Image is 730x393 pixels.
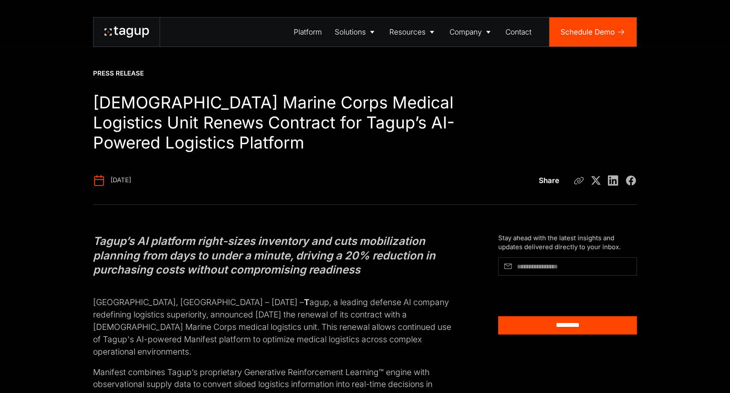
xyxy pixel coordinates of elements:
div: Solutions [335,26,366,38]
div: Contact [505,26,531,38]
a: Solutions [328,17,383,47]
div: [DATE] [111,176,131,185]
p: [GEOGRAPHIC_DATA], [GEOGRAPHIC_DATA] – [DATE] – agup, a leading defense AI company redefining log... [93,284,454,358]
a: Company [443,17,499,47]
h1: [DEMOGRAPHIC_DATA] Marine Corps Medical Logistics Unit Renews Contract for Tagup’s AI-Powered Log... [93,93,456,153]
div: Company [450,26,482,38]
div: Platform [294,26,322,38]
a: Resources [383,17,443,47]
strong: T [304,297,310,307]
div: Resources [389,26,426,38]
a: Contact [499,17,538,47]
div: Press Release [93,69,144,78]
div: Stay ahead with the latest insights and updates delivered directly to your inbox. [498,234,637,252]
form: Article Subscribe [498,257,637,335]
em: Tagup’s AI platform right-sizes inventory and cuts mobilization planning from days to under a min... [93,234,435,276]
div: Share [539,175,559,186]
a: Schedule Demo [549,17,637,47]
iframe: reCAPTCHA [498,279,589,303]
a: Platform [287,17,328,47]
div: Schedule Demo [561,26,615,38]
